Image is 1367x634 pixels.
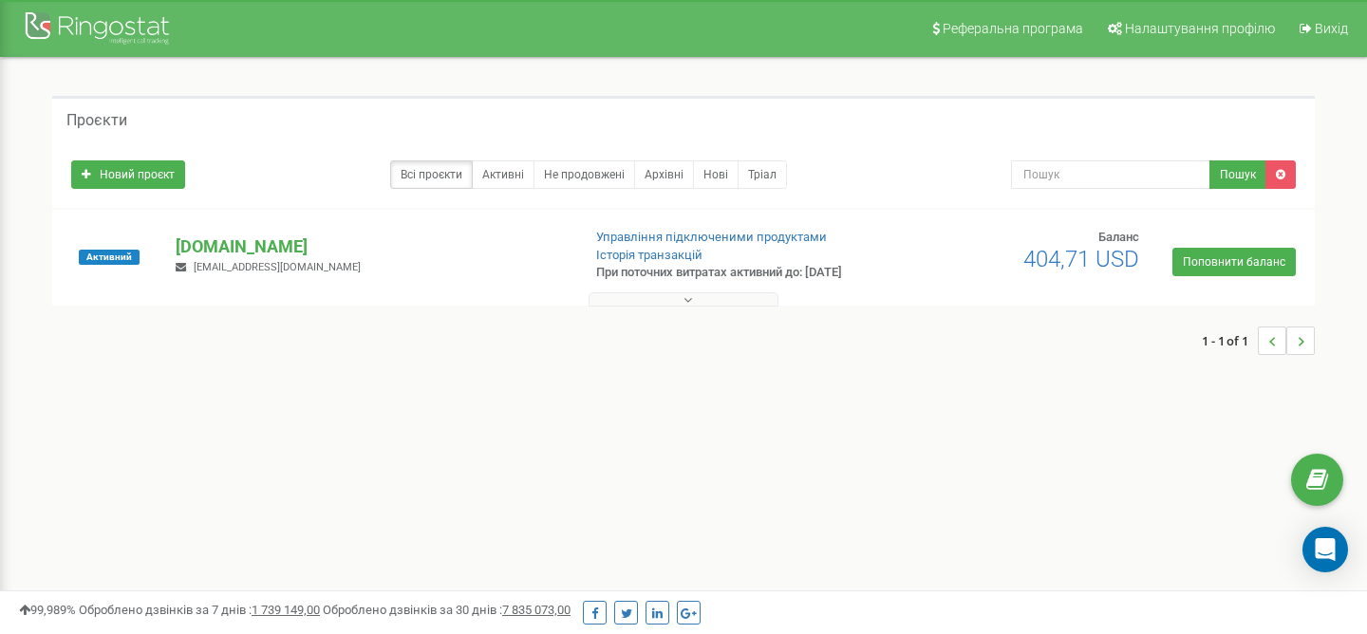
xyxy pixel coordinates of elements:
[1209,160,1266,189] button: Пошук
[634,160,694,189] a: Архівні
[323,603,571,617] span: Оброблено дзвінків за 30 днів :
[194,261,361,273] span: [EMAIL_ADDRESS][DOMAIN_NAME]
[1023,246,1139,272] span: 404,71 USD
[596,264,881,282] p: При поточних витратах активний до: [DATE]
[390,160,473,189] a: Всі проєкти
[66,112,127,129] h5: Проєкти
[693,160,739,189] a: Нові
[1125,21,1275,36] span: Налаштування профілю
[1011,160,1210,189] input: Пошук
[1172,248,1296,276] a: Поповнити баланс
[1202,308,1315,374] nav: ...
[596,230,827,244] a: Управління підключеними продуктами
[176,234,565,259] p: [DOMAIN_NAME]
[1302,527,1348,572] div: Open Intercom Messenger
[71,160,185,189] a: Новий проєкт
[1098,230,1139,244] span: Баланс
[252,603,320,617] u: 1 739 149,00
[79,603,320,617] span: Оброблено дзвінків за 7 днів :
[1202,326,1258,355] span: 1 - 1 of 1
[943,21,1083,36] span: Реферальна програма
[738,160,787,189] a: Тріал
[19,603,76,617] span: 99,989%
[472,160,534,189] a: Активні
[534,160,635,189] a: Не продовжені
[502,603,571,617] u: 7 835 073,00
[79,250,140,265] span: Активний
[1315,21,1348,36] span: Вихід
[596,248,702,262] a: Історія транзакцій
